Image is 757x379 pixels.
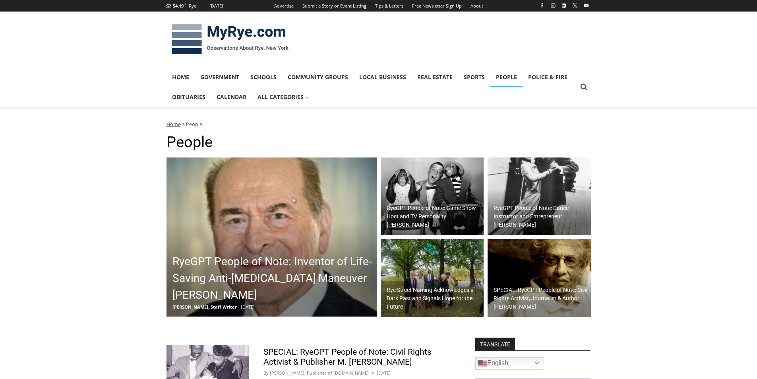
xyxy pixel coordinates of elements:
a: Real Estate [412,67,458,87]
h2: RyeGPT People of Note: Inventor of Life-Saving Anti-[MEDICAL_DATA] Maneuver [PERSON_NAME] [172,253,375,303]
a: RyeGPT People of Note: Inventor of Life-Saving Anti-[MEDICAL_DATA] Maneuver [PERSON_NAME] [PERSON... [167,157,377,317]
a: SPECIAL: RyeGPT People of Note: Civil Rights Activist & Publisher M. [PERSON_NAME] [263,347,432,367]
img: (PHOTO: Inventor of Life-Saving Anti-Choking Maneuver Dr. Henry Heimlich. Source: Henry J. Heimli... [167,157,377,317]
span: > [182,121,185,128]
img: (PHOTO: Close To My Heart: An Autobiography by Dorothy Sterling.) [488,239,591,317]
span: F [185,2,186,6]
a: Government [195,67,245,87]
div: [DATE] [209,2,223,10]
a: RyeGPT People of Note: Dance Instructor and Entrepreneur [PERSON_NAME] [488,157,591,235]
a: Schools [245,67,282,87]
img: (PHOTO: Publicity photo of Garry Moore with his guests, the Marquis Chimps, from The Garry Moore ... [381,157,484,235]
span: All Categories [257,93,309,101]
a: Linkedin [559,1,569,10]
a: Calendar [211,87,252,107]
a: Instagram [548,1,558,10]
img: en [478,359,487,368]
nav: Primary Navigation [167,67,577,107]
span: - [238,304,240,310]
div: Rye [189,2,196,10]
a: English [475,357,544,370]
time: [DATE] [377,369,391,377]
span: People [186,121,202,128]
a: Home [167,121,181,128]
a: [PERSON_NAME], Publisher of [DOMAIN_NAME] [270,370,369,376]
a: RyeGPT People of Note: Game Show Host and TV Personality [PERSON_NAME] [381,157,484,235]
a: Police & Fire [523,67,573,87]
a: Obituaries [167,87,211,107]
a: Facebook [537,1,547,10]
a: Community Groups [282,67,354,87]
img: (PHOTO: Arthur Murray and his wife, Kathryn Murray, dancing in 1925. Public Domain.) [488,157,591,235]
h2: RyeGPT People of Note: Game Show Host and TV Personality [PERSON_NAME] [387,204,482,229]
span: [DATE] [241,304,255,310]
a: Home [167,67,195,87]
a: Rye Street Naming Acknowledges a Dark Past and Signals Hope for the Future [381,239,484,317]
a: YouTube [581,1,591,10]
button: View Search Form [577,80,591,94]
nav: Breadcrumbs [167,120,591,128]
span: [PERSON_NAME], Staff Writer [172,304,237,310]
a: Local Business [354,67,412,87]
a: All Categories [252,87,315,107]
span: 54.19 [173,3,184,9]
a: Sports [458,67,490,87]
strong: TRANSLATE [475,338,515,350]
a: X [570,1,580,10]
a: SPECIAL: RyeGPT People of Note: Civil Rights Activist, Journalist & Author [PERSON_NAME] [488,239,591,317]
h2: SPECIAL: RyeGPT People of Note: Civil Rights Activist, Journalist & Author [PERSON_NAME] [494,286,589,311]
h2: Rye Street Naming Acknowledges a Dark Past and Signals Hope for the Future [387,286,482,311]
span: By [263,369,269,377]
img: (PHOTO: The Paul & Orial Redd Way street naming at the Rye train station on September 27, 2025. L... [381,239,484,317]
a: People [490,67,523,87]
h2: RyeGPT People of Note: Dance Instructor and Entrepreneur [PERSON_NAME] [494,204,589,229]
img: MyRye.com [167,19,294,60]
h1: People [167,133,591,152]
